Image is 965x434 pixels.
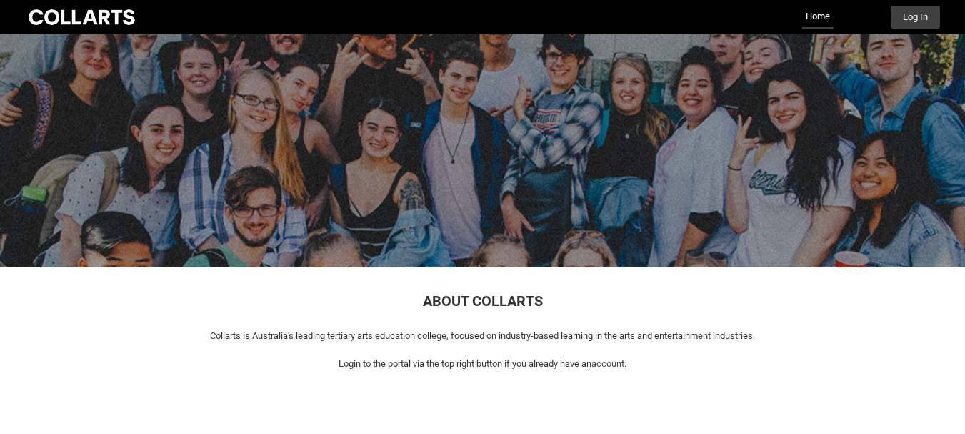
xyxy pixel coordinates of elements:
[423,292,543,310] span: ABOUT COLLARTS
[802,6,834,29] a: Home
[34,329,931,343] p: Collarts is Australia's leading tertiary arts education college, focused on industry-based learni...
[891,6,940,29] button: Log In
[591,358,626,369] span: account.
[34,357,931,371] p: Login to the portal via the top right button if you already have an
